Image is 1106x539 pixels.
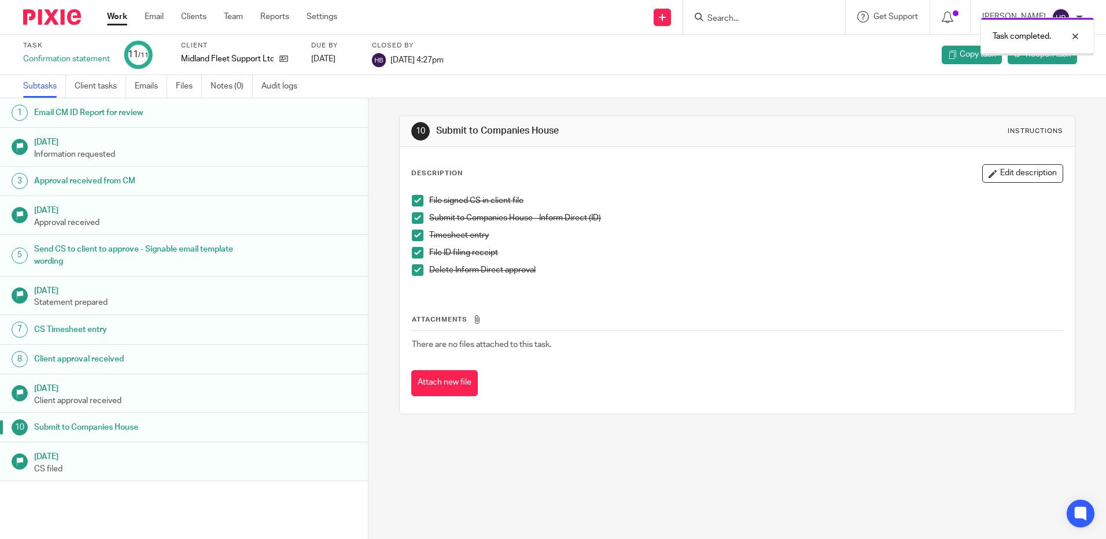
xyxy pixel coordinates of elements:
[34,241,249,270] h1: Send CS to client to approve - Signable email template wording
[12,419,28,435] div: 10
[993,31,1051,42] p: Task completed.
[138,52,149,58] small: /11
[23,41,110,50] label: Task
[436,125,762,137] h1: Submit to Companies House
[12,248,28,264] div: 5
[12,173,28,189] div: 3
[34,448,357,463] h1: [DATE]
[1052,8,1070,27] img: svg%3E
[429,247,1062,259] p: File ID filing receipt
[12,322,28,338] div: 7
[34,104,249,121] h1: Email CM ID Report for review
[429,264,1062,276] p: Delete Inform Direct approval
[34,149,357,160] p: Information requested
[372,53,386,67] img: svg%3E
[34,172,249,190] h1: Approval received from CM
[211,75,253,98] a: Notes (0)
[34,282,357,297] h1: [DATE]
[307,11,337,23] a: Settings
[107,11,127,23] a: Work
[411,122,430,141] div: 10
[412,316,467,323] span: Attachments
[176,75,202,98] a: Files
[412,341,551,349] span: There are no files attached to this task.
[411,370,478,396] button: Attach new file
[34,419,249,436] h1: Submit to Companies House
[34,134,357,148] h1: [DATE]
[34,321,249,338] h1: CS Timesheet entry
[429,195,1062,206] p: File signed CS in client file
[12,351,28,367] div: 8
[75,75,126,98] a: Client tasks
[23,9,81,25] img: Pixie
[372,41,444,50] label: Closed by
[145,11,164,23] a: Email
[181,53,274,65] p: Midland Fleet Support Ltd
[429,212,1062,224] p: Submit to Companies House - Inform Direct (ID)
[34,380,357,394] h1: [DATE]
[128,48,149,61] div: 11
[982,164,1063,183] button: Edit description
[261,75,306,98] a: Audit logs
[429,230,1062,241] p: Timesheet entry
[12,105,28,121] div: 1
[34,350,249,368] h1: Client approval received
[34,463,357,475] p: CS filed
[1008,127,1063,136] div: Instructions
[23,75,66,98] a: Subtasks
[181,11,207,23] a: Clients
[34,202,357,216] h1: [DATE]
[260,11,289,23] a: Reports
[311,41,357,50] label: Due by
[34,395,357,407] p: Client approval received
[34,217,357,228] p: Approval received
[390,56,444,64] span: [DATE] 4:27pm
[181,41,297,50] label: Client
[23,53,110,65] div: Confirmation statement
[311,53,357,65] div: [DATE]
[224,11,243,23] a: Team
[34,297,357,308] p: Statement prepared
[135,75,167,98] a: Emails
[411,169,463,178] p: Description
